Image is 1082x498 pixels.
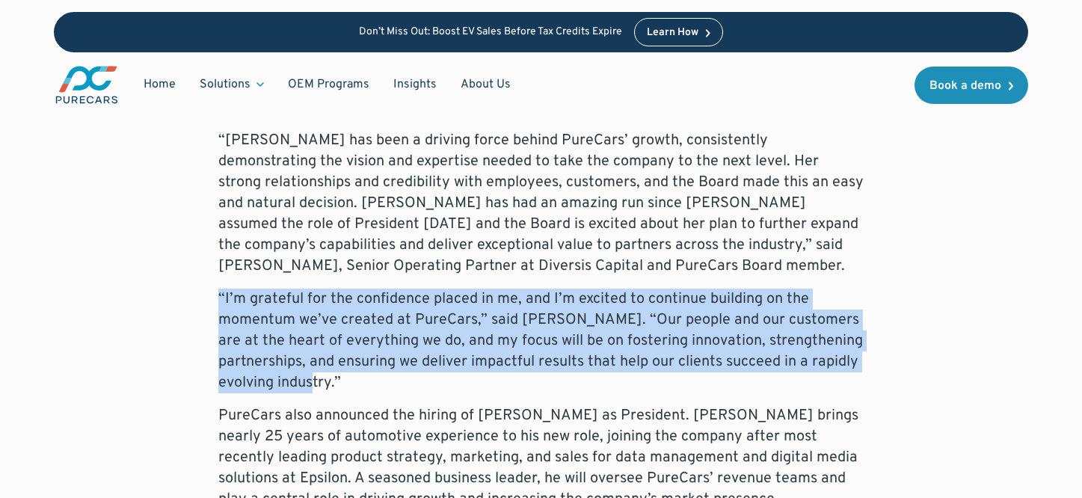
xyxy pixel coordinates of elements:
p: Don’t Miss Out: Boost EV Sales Before Tax Credits Expire [359,26,622,39]
div: Solutions [188,70,276,99]
a: Home [132,70,188,99]
img: purecars logo [54,64,120,105]
div: Book a demo [929,80,1001,92]
a: Learn How [634,18,723,46]
a: Book a demo [915,67,1028,104]
div: Solutions [200,76,250,93]
a: Insights [381,70,449,99]
a: About Us [449,70,523,99]
a: main [54,64,120,105]
p: “I’m grateful for the confidence placed in me, and I’m excited to continue building on the moment... [218,289,864,393]
a: OEM Programs [276,70,381,99]
div: Learn How [647,28,698,38]
p: “[PERSON_NAME] has been a driving force behind PureCars’ growth, consistently demonstrating the v... [218,130,864,277]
